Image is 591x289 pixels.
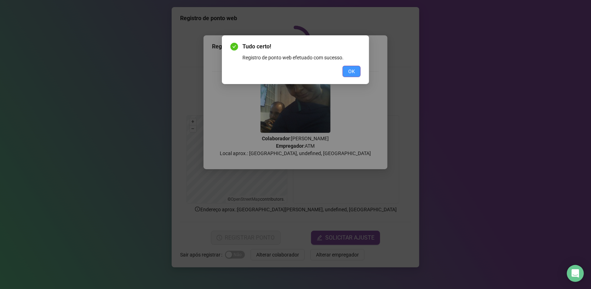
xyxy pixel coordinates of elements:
div: Open Intercom Messenger [567,265,584,282]
span: Tudo certo! [242,42,361,51]
span: check-circle [230,43,238,51]
div: Registro de ponto web efetuado com sucesso. [242,54,361,61]
span: OK [348,67,355,75]
button: OK [343,66,361,77]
